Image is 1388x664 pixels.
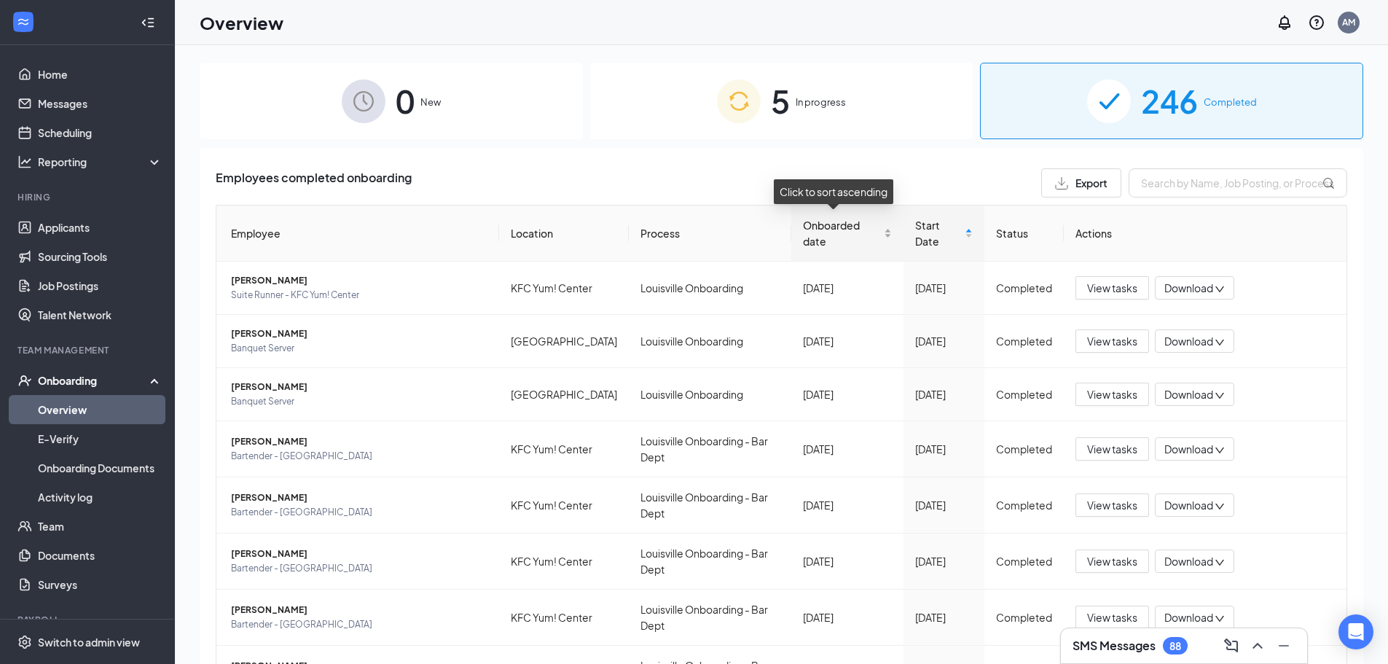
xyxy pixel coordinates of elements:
[499,421,629,477] td: KFC Yum! Center
[796,95,846,109] span: In progress
[17,344,160,356] div: Team Management
[231,603,487,617] span: [PERSON_NAME]
[231,394,487,409] span: Banquet Server
[803,386,892,402] div: [DATE]
[1215,445,1225,456] span: down
[1215,337,1225,348] span: down
[996,280,1052,296] div: Completed
[38,118,162,147] a: Scheduling
[1075,329,1149,353] button: View tasks
[915,280,973,296] div: [DATE]
[1075,493,1149,517] button: View tasks
[38,424,162,453] a: E-Verify
[1342,16,1355,28] div: AM
[1064,206,1346,262] th: Actions
[231,434,487,449] span: [PERSON_NAME]
[1129,168,1347,198] input: Search by Name, Job Posting, or Process
[1164,442,1213,457] span: Download
[1164,498,1213,513] span: Download
[38,271,162,300] a: Job Postings
[17,191,160,203] div: Hiring
[996,609,1052,625] div: Completed
[38,60,162,89] a: Home
[1215,558,1225,568] span: down
[38,155,163,169] div: Reporting
[803,280,892,296] div: [DATE]
[141,15,155,30] svg: Collapse
[1164,610,1213,625] span: Download
[1087,280,1137,296] span: View tasks
[231,273,487,288] span: [PERSON_NAME]
[216,168,412,198] span: Employees completed onboarding
[915,217,962,249] span: Start Date
[38,541,162,570] a: Documents
[420,95,441,109] span: New
[38,570,162,599] a: Surveys
[38,453,162,483] a: Onboarding Documents
[1087,609,1137,625] span: View tasks
[231,341,487,356] span: Banquet Server
[1272,634,1295,657] button: Minimize
[17,635,32,649] svg: Settings
[915,609,973,625] div: [DATE]
[231,491,487,505] span: [PERSON_NAME]
[1215,614,1225,624] span: down
[1073,638,1156,654] h3: SMS Messages
[1223,637,1240,655] svg: ComposeMessage
[774,179,893,204] div: Click to sort ascending
[231,327,487,341] span: [PERSON_NAME]
[499,262,629,315] td: KFC Yum! Center
[803,497,892,513] div: [DATE]
[1164,387,1213,402] span: Download
[17,155,32,169] svg: Analysis
[629,206,791,262] th: Process
[1087,333,1137,349] span: View tasks
[629,315,791,368] td: Louisville Onboarding
[629,590,791,646] td: Louisville Onboarding - Bar Dept
[996,553,1052,569] div: Completed
[1087,441,1137,457] span: View tasks
[1215,391,1225,401] span: down
[1308,14,1325,31] svg: QuestionInfo
[1164,554,1213,569] span: Download
[629,421,791,477] td: Louisville Onboarding - Bar Dept
[1164,281,1213,296] span: Download
[791,206,903,262] th: Onboarded date
[38,395,162,424] a: Overview
[38,213,162,242] a: Applicants
[200,10,283,35] h1: Overview
[915,386,973,402] div: [DATE]
[1075,437,1149,461] button: View tasks
[38,512,162,541] a: Team
[1075,550,1149,573] button: View tasks
[231,561,487,576] span: Bartender - [GEOGRAPHIC_DATA]
[231,505,487,520] span: Bartender - [GEOGRAPHIC_DATA]
[629,368,791,421] td: Louisville Onboarding
[996,441,1052,457] div: Completed
[1075,276,1149,300] button: View tasks
[996,386,1052,402] div: Completed
[1215,501,1225,512] span: down
[231,380,487,394] span: [PERSON_NAME]
[771,76,790,126] span: 5
[396,76,415,126] span: 0
[803,441,892,457] div: [DATE]
[803,217,881,249] span: Onboarded date
[915,441,973,457] div: [DATE]
[17,373,32,388] svg: UserCheck
[499,590,629,646] td: KFC Yum! Center
[231,547,487,561] span: [PERSON_NAME]
[915,497,973,513] div: [DATE]
[38,635,140,649] div: Switch to admin view
[1204,95,1257,109] span: Completed
[629,262,791,315] td: Louisville Onboarding
[499,368,629,421] td: [GEOGRAPHIC_DATA]
[915,553,973,569] div: [DATE]
[629,477,791,534] td: Louisville Onboarding - Bar Dept
[915,333,973,349] div: [DATE]
[803,553,892,569] div: [DATE]
[1141,76,1198,126] span: 246
[984,206,1064,262] th: Status
[38,300,162,329] a: Talent Network
[1075,178,1107,188] span: Export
